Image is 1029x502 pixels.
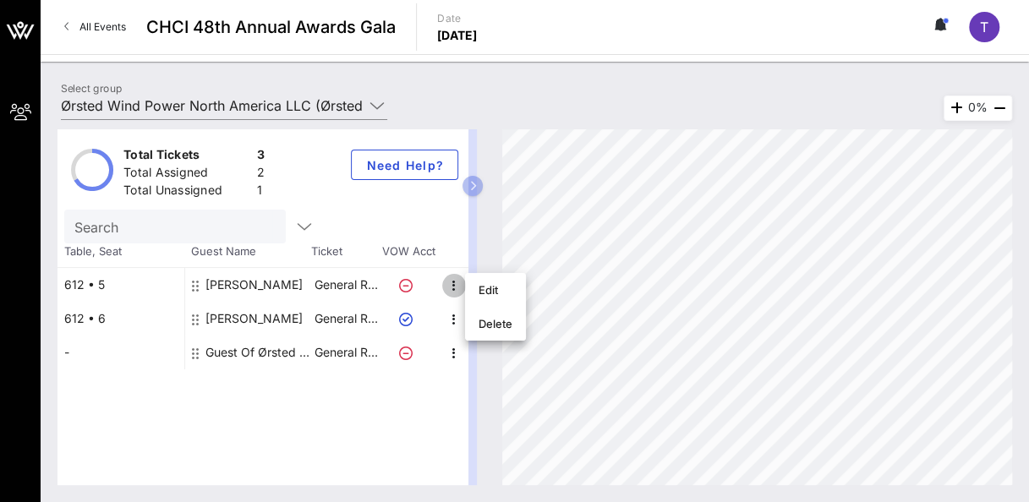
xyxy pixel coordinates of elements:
[437,10,478,27] p: Date
[379,243,438,260] span: VOW Acct
[61,82,122,95] label: Select group
[311,243,379,260] span: Ticket
[205,336,312,369] div: Guest Of Ørsted Wind Power North America LLC
[79,20,126,33] span: All Events
[205,302,303,336] div: Moran Holton
[312,302,380,336] p: General R…
[437,27,478,44] p: [DATE]
[205,268,303,302] div: Katherine Lee
[57,336,184,369] div: -
[479,283,512,297] div: Edit
[980,19,988,35] span: T
[365,158,444,172] span: Need Help?
[54,14,136,41] a: All Events
[257,164,265,185] div: 2
[257,146,265,167] div: 3
[123,164,250,185] div: Total Assigned
[257,182,265,203] div: 1
[57,302,184,336] div: 612 • 6
[184,243,311,260] span: Guest Name
[123,146,250,167] div: Total Tickets
[969,12,999,42] div: T
[351,150,458,180] button: Need Help?
[479,317,512,330] div: Delete
[146,14,396,40] span: CHCI 48th Annual Awards Gala
[57,243,184,260] span: Table, Seat
[312,336,380,369] p: General R…
[312,268,380,302] p: General R…
[123,182,250,203] div: Total Unassigned
[57,268,184,302] div: 612 • 5
[944,95,1012,121] div: 0%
